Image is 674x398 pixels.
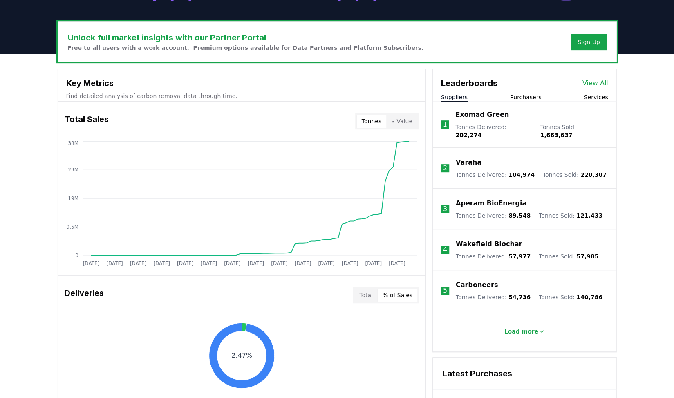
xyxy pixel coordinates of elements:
[443,245,447,255] p: 4
[66,77,417,89] h3: Key Metrics
[456,198,526,208] a: Aperam BioEnergia
[65,113,109,129] h3: Total Sales
[68,196,78,201] tspan: 19M
[510,93,542,101] button: Purchasers
[443,163,447,173] p: 2
[271,260,288,266] tspan: [DATE]
[441,93,468,101] button: Suppliers
[456,171,535,179] p: Tonnes Delivered :
[378,289,417,302] button: % of Sales
[539,211,602,220] p: Tonnes Sold :
[231,351,252,359] text: 2.47%
[106,260,123,266] tspan: [DATE]
[177,260,194,266] tspan: [DATE]
[386,115,417,128] button: $ Value
[540,123,608,139] p: Tonnes Sold :
[153,260,170,266] tspan: [DATE]
[584,93,608,101] button: Services
[508,212,531,219] span: 89,548
[576,294,602,300] span: 140,786
[540,132,572,138] span: 1,663,637
[342,260,358,266] tspan: [DATE]
[497,323,551,340] button: Load more
[578,38,600,46] a: Sign Up
[443,120,447,129] p: 1
[68,44,424,52] p: Free to all users with a work account. Premium options available for Data Partners and Platform S...
[508,171,535,178] span: 104,974
[66,92,417,100] p: Find detailed analysis of carbon removal data through time.
[539,252,598,260] p: Tonnes Sold :
[294,260,311,266] tspan: [DATE]
[508,294,531,300] span: 54,736
[539,293,602,301] p: Tonnes Sold :
[357,115,386,128] button: Tonnes
[443,204,447,214] p: 3
[456,158,481,167] a: Varaha
[66,224,78,230] tspan: 9.5M
[443,367,607,380] h3: Latest Purchases
[200,260,217,266] tspan: [DATE]
[456,239,522,249] a: Wakefield Biochar
[504,327,538,336] p: Load more
[441,77,497,89] h3: Leaderboards
[571,34,606,50] button: Sign Up
[455,110,509,120] a: Exomad Green
[130,260,146,266] tspan: [DATE]
[83,260,99,266] tspan: [DATE]
[508,253,531,260] span: 57,977
[455,123,532,139] p: Tonnes Delivered :
[318,260,335,266] tspan: [DATE]
[365,260,382,266] tspan: [DATE]
[582,78,608,88] a: View All
[68,167,78,173] tspan: 29M
[456,252,531,260] p: Tonnes Delivered :
[68,140,78,146] tspan: 38M
[456,293,531,301] p: Tonnes Delivered :
[576,212,602,219] span: 121,433
[456,280,498,290] a: Carboneers
[75,253,78,258] tspan: 0
[456,211,531,220] p: Tonnes Delivered :
[68,31,424,44] h3: Unlock full market insights with our Partner Portal
[576,253,598,260] span: 57,985
[455,132,481,138] span: 202,274
[247,260,264,266] tspan: [DATE]
[389,260,405,266] tspan: [DATE]
[443,286,447,296] p: 5
[580,171,607,178] span: 220,307
[354,289,378,302] button: Total
[65,287,104,303] h3: Deliveries
[543,171,607,179] p: Tonnes Sold :
[224,260,241,266] tspan: [DATE]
